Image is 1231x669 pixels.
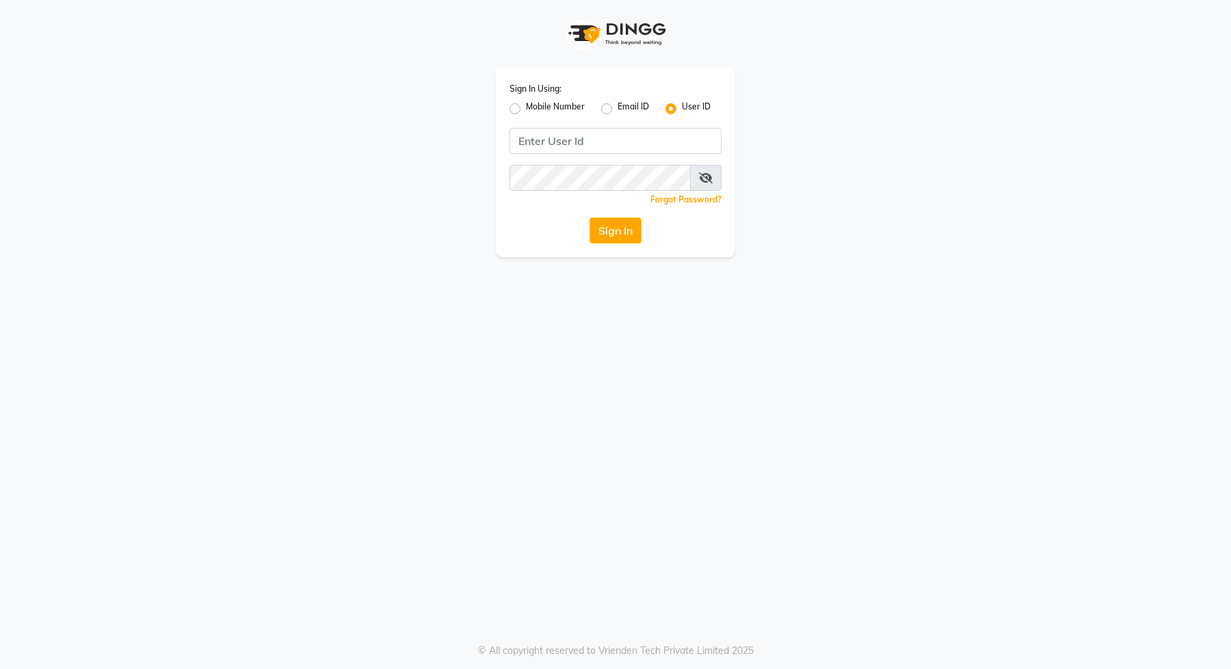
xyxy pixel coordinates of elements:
label: Mobile Number [526,101,585,117]
img: logo1.svg [561,14,670,54]
label: Email ID [618,101,649,117]
label: User ID [682,101,711,117]
input: Username [509,128,722,154]
input: Username [509,165,691,191]
button: Sign In [590,218,641,244]
label: Sign In Using: [509,83,561,95]
a: Forgot Password? [650,194,722,205]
